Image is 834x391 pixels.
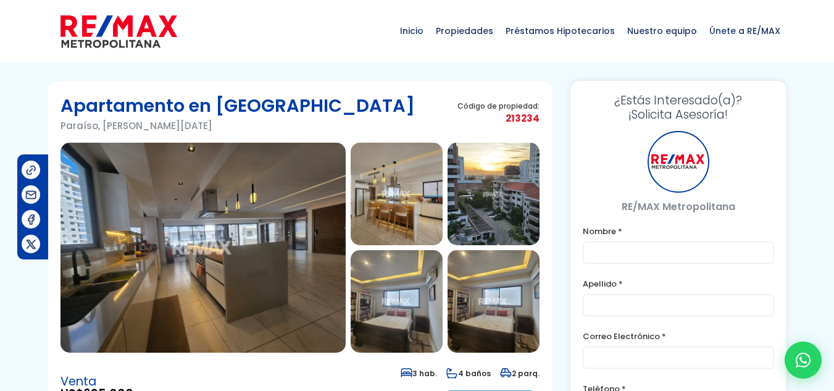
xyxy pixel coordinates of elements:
img: Apartamento en Paraíso [448,250,540,353]
span: 2 parq. [500,368,540,379]
span: Inicio [394,12,430,49]
span: ¿Estás Interesado(a)? [583,93,774,107]
h3: ¡Solicita Asesoría! [583,93,774,122]
span: Venta [60,376,133,388]
img: Apartamento en Paraíso [351,143,443,245]
img: Compartir [25,188,38,201]
img: Apartamento en Paraíso [60,143,346,353]
img: Apartamento en Paraíso [448,143,540,245]
h1: Apartamento en [GEOGRAPHIC_DATA] [60,93,415,118]
div: RE/MAX Metropolitana [648,131,709,193]
span: Código de propiedad: [457,101,540,111]
span: Únete a RE/MAX [703,12,786,49]
span: Propiedades [430,12,499,49]
label: Apellido * [583,276,774,292]
span: Nuestro equipo [621,12,703,49]
img: remax-metropolitana-logo [60,13,177,50]
span: 3 hab. [401,368,437,379]
span: 4 baños [446,368,491,379]
img: Compartir [25,164,38,177]
p: RE/MAX Metropolitana [583,199,774,214]
img: Apartamento en Paraíso [351,250,443,353]
img: Compartir [25,213,38,226]
label: Nombre * [583,224,774,239]
img: Compartir [25,238,38,251]
span: 213234 [457,111,540,126]
span: Préstamos Hipotecarios [499,12,621,49]
p: Paraíso, [PERSON_NAME][DATE] [60,118,415,133]
label: Correo Electrónico * [583,329,774,344]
